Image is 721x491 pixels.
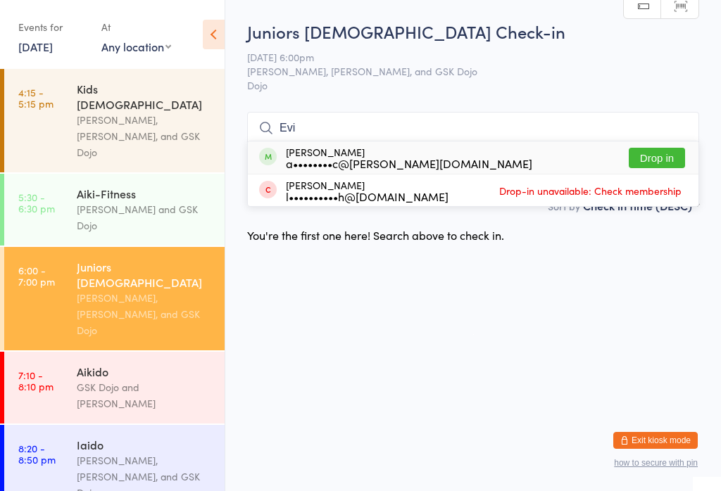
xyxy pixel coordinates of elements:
[18,87,54,109] time: 4:15 - 5:15 pm
[18,264,55,287] time: 6:00 - 7:00 pm
[77,379,213,412] div: GSK Dojo and [PERSON_NAME]
[77,112,213,160] div: [PERSON_NAME], [PERSON_NAME], and GSK Dojo
[77,290,213,338] div: [PERSON_NAME], [PERSON_NAME], and GSK Dojo
[4,352,225,423] a: 7:10 -8:10 pmAikidoGSK Dojo and [PERSON_NAME]
[247,20,699,43] h2: Juniors [DEMOGRAPHIC_DATA] Check-in
[77,437,213,452] div: Iaido
[614,458,698,468] button: how to secure with pin
[18,15,87,39] div: Events for
[77,364,213,379] div: Aikido
[18,191,55,214] time: 5:30 - 6:30 pm
[77,201,213,234] div: [PERSON_NAME] and GSK Dojo
[286,158,532,169] div: a••••••••c@[PERSON_NAME][DOMAIN_NAME]
[101,15,171,39] div: At
[496,180,685,201] span: Drop-in unavailable: Check membership
[4,247,225,350] a: 6:00 -7:00 pmJuniors [DEMOGRAPHIC_DATA][PERSON_NAME], [PERSON_NAME], and GSK Dojo
[613,432,698,449] button: Exit kiosk mode
[247,50,677,64] span: [DATE] 6:00pm
[247,112,699,144] input: Search
[247,64,677,78] span: [PERSON_NAME], [PERSON_NAME], and GSK Dojo
[18,369,54,392] time: 7:10 - 8:10 pm
[247,78,699,92] span: Dojo
[629,148,685,168] button: Drop in
[4,174,225,245] a: 5:30 -6:30 pmAiki-Fitness[PERSON_NAME] and GSK Dojo
[18,39,53,54] a: [DATE]
[77,259,213,290] div: Juniors [DEMOGRAPHIC_DATA]
[18,442,56,465] time: 8:20 - 8:50 pm
[77,186,213,201] div: Aiki-Fitness
[4,69,225,172] a: 4:15 -5:15 pmKids [DEMOGRAPHIC_DATA][PERSON_NAME], [PERSON_NAME], and GSK Dojo
[247,227,504,243] div: You're the first one here! Search above to check in.
[286,179,449,202] div: [PERSON_NAME]
[101,39,171,54] div: Any location
[77,81,213,112] div: Kids [DEMOGRAPHIC_DATA]
[286,146,532,169] div: [PERSON_NAME]
[286,191,449,202] div: l••••••••••h@[DOMAIN_NAME]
